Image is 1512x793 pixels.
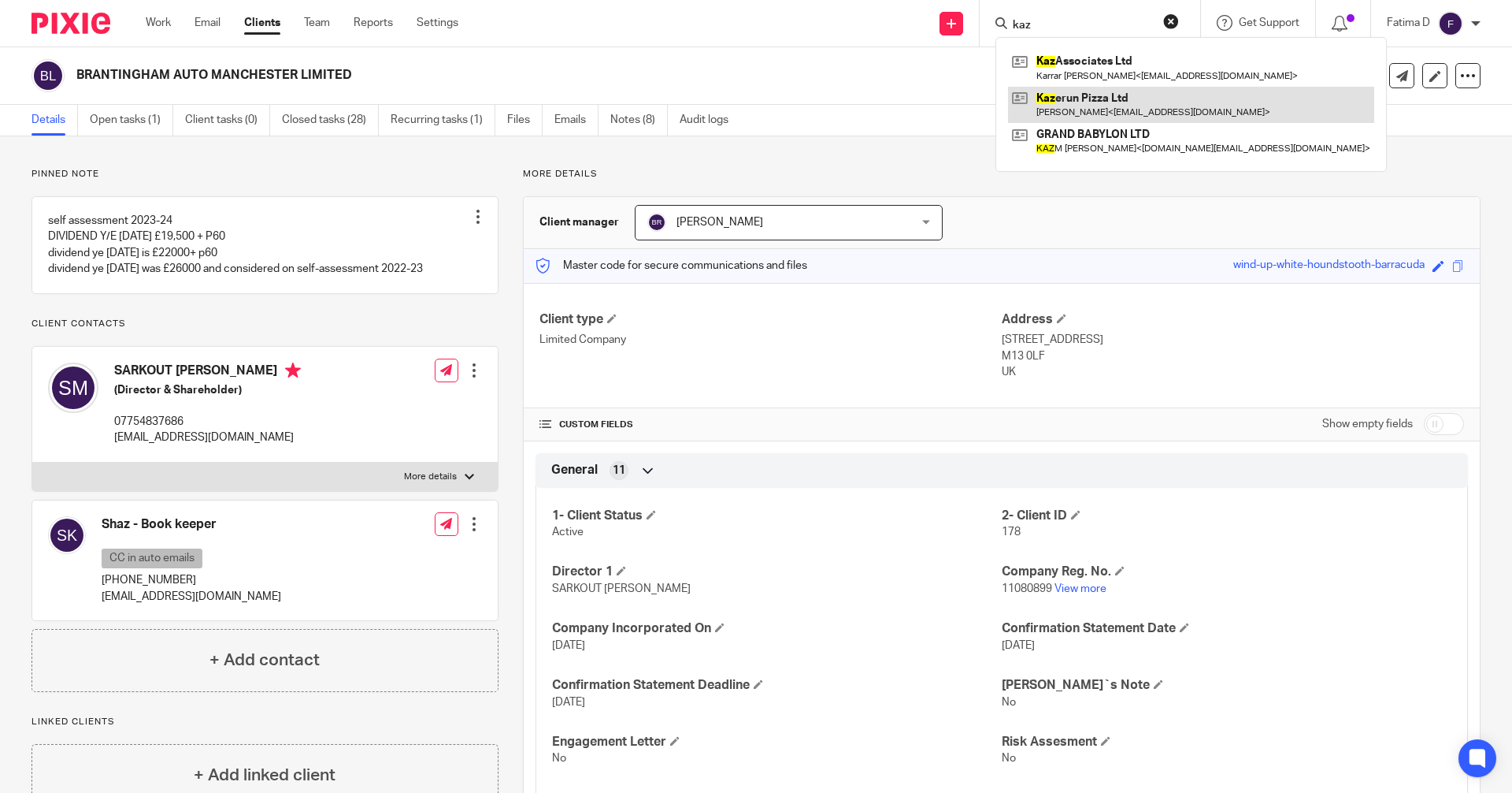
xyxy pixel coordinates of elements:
p: More details [404,471,457,483]
h4: Confirmation Statement Date [1002,620,1451,637]
div: wind-up-white-houndstooth-barracuda [1233,257,1425,275]
h4: Client type [539,311,1002,328]
a: Details [31,105,78,136]
h2: BRANTINGHAM AUTO MANCHESTER LIMITED [76,67,1028,84]
span: [PERSON_NAME] [676,217,763,228]
img: svg%3E [647,213,666,232]
span: Get Support [1239,17,1299,28]
img: Pixie [31,13,110,34]
h4: Risk Assesment [1002,734,1451,750]
a: Reports [354,15,393,31]
span: 11080899 [1002,583,1052,594]
h4: + Add linked client [194,763,335,787]
span: No [1002,697,1016,708]
h4: Shaz - Book keeper [102,516,281,533]
h4: Confirmation Statement Deadline [552,677,1002,694]
h4: SARKOUT [PERSON_NAME] [114,363,301,382]
h4: Company Reg. No. [1002,564,1451,580]
span: Active [552,527,584,538]
h4: [PERSON_NAME]`s Note [1002,677,1451,694]
label: Show empty fields [1322,416,1413,432]
i: Primary [285,363,301,378]
p: [STREET_ADDRESS] [1002,332,1464,348]
a: Clients [244,15,280,31]
h4: 2- Client ID [1002,508,1451,524]
a: Emails [554,105,598,136]
span: SARKOUT [PERSON_NAME] [552,583,691,594]
span: [DATE] [1002,640,1035,651]
p: [EMAIL_ADDRESS][DOMAIN_NAME] [114,430,301,445]
a: Audit logs [680,105,740,136]
a: Email [195,15,220,31]
p: [PHONE_NUMBER] [102,572,281,588]
img: svg%3E [1438,11,1463,36]
p: M13 0LF [1002,348,1464,364]
p: Pinned note [31,168,498,181]
p: 07754837686 [114,414,301,430]
button: Clear [1163,13,1179,29]
p: [EMAIL_ADDRESS][DOMAIN_NAME] [102,589,281,605]
span: [DATE] [552,640,585,651]
p: Linked clients [31,716,498,728]
a: Open tasks (1) [90,105,173,136]
a: Settings [417,15,458,31]
h4: 1- Client Status [552,508,1002,524]
a: Files [507,105,543,136]
p: Limited Company [539,332,1002,348]
a: View more [1054,583,1106,594]
span: No [552,753,566,764]
img: svg%3E [48,516,86,554]
h3: Client manager [539,214,619,230]
span: [DATE] [552,697,585,708]
h4: Address [1002,311,1464,328]
p: Fatima D [1387,15,1430,31]
h4: Company Incorporated On [552,620,1002,637]
span: 178 [1002,527,1021,538]
img: svg%3E [48,363,98,413]
a: Work [146,15,171,31]
p: Client contacts [31,318,498,330]
h4: CUSTOM FIELDS [539,419,1002,431]
span: No [1002,753,1016,764]
p: More details [523,168,1480,181]
p: Master code for secure communications and files [535,258,807,274]
a: Team [304,15,330,31]
a: Closed tasks (28) [282,105,379,136]
a: Client tasks (0) [185,105,270,136]
h5: (Director & Shareholder) [114,382,301,398]
img: svg%3E [31,59,65,92]
p: UK [1002,364,1464,380]
a: Notes (8) [610,105,668,136]
p: CC in auto emails [102,549,202,568]
span: 11 [613,463,625,478]
h4: Director 1 [552,564,1002,580]
span: General [551,462,598,478]
a: Recurring tasks (1) [391,105,495,136]
h4: + Add contact [209,648,320,672]
h4: Engagement Letter [552,734,1002,750]
input: Search [1011,19,1153,33]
